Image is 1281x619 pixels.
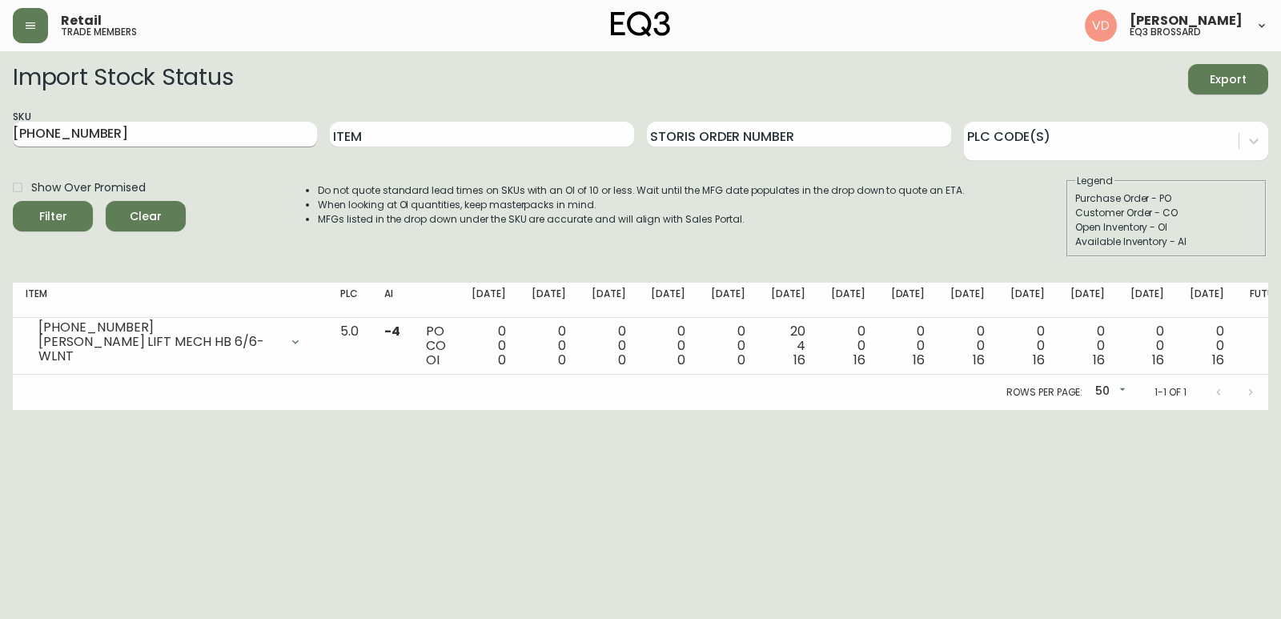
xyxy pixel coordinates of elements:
[38,335,279,364] div: [PERSON_NAME] LIFT MECH HB 6/6-WLNT
[677,351,685,369] span: 0
[1075,206,1258,220] div: Customer Order - CO
[426,324,446,368] div: PO CO
[1130,14,1243,27] span: [PERSON_NAME]
[61,27,137,37] h5: trade members
[938,283,998,318] th: [DATE]
[1155,385,1187,400] p: 1-1 of 1
[1089,379,1129,405] div: 50
[950,324,985,368] div: 0 0
[1033,351,1045,369] span: 16
[1201,70,1255,90] span: Export
[758,283,818,318] th: [DATE]
[472,324,506,368] div: 0 0
[1190,324,1224,368] div: 0 0
[1075,174,1114,188] legend: Legend
[13,283,327,318] th: Item
[1085,10,1117,42] img: 34cbe8de67806989076631741e6a7c6b
[106,201,186,231] button: Clear
[1188,64,1268,94] button: Export
[1058,283,1118,318] th: [DATE]
[38,320,279,335] div: [PHONE_NUMBER]
[1075,235,1258,249] div: Available Inventory - AI
[519,283,579,318] th: [DATE]
[13,64,233,94] h2: Import Stock Status
[1006,385,1082,400] p: Rows per page:
[618,351,626,369] span: 0
[1075,220,1258,235] div: Open Inventory - OI
[426,351,440,369] span: OI
[737,351,745,369] span: 0
[371,283,413,318] th: AI
[26,324,315,360] div: [PHONE_NUMBER][PERSON_NAME] LIFT MECH HB 6/6-WLNT
[384,322,400,340] span: -4
[118,207,173,227] span: Clear
[771,324,805,368] div: 20 4
[1075,191,1258,206] div: Purchase Order - PO
[532,324,566,368] div: 0 0
[318,212,965,227] li: MFGs listed in the drop down under the SKU are accurate and will align with Sales Portal.
[1010,324,1045,368] div: 0 0
[13,201,93,231] button: Filter
[592,324,626,368] div: 0 0
[61,14,102,27] span: Retail
[1152,351,1164,369] span: 16
[638,283,698,318] th: [DATE]
[878,283,938,318] th: [DATE]
[318,183,965,198] li: Do not quote standard lead times on SKUs with an OI of 10 or less. Wait until the MFG date popula...
[31,179,146,196] span: Show Over Promised
[891,324,926,368] div: 0 0
[327,283,371,318] th: PLC
[1093,351,1105,369] span: 16
[611,11,670,37] img: logo
[1212,351,1224,369] span: 16
[39,207,67,227] div: Filter
[973,351,985,369] span: 16
[1130,27,1201,37] h5: eq3 brossard
[459,283,519,318] th: [DATE]
[327,318,371,375] td: 5.0
[498,351,506,369] span: 0
[1130,324,1165,368] div: 0 0
[998,283,1058,318] th: [DATE]
[853,351,865,369] span: 16
[831,324,865,368] div: 0 0
[698,283,758,318] th: [DATE]
[651,324,685,368] div: 0 0
[1177,283,1237,318] th: [DATE]
[711,324,745,368] div: 0 0
[913,351,925,369] span: 16
[1070,324,1105,368] div: 0 0
[579,283,639,318] th: [DATE]
[558,351,566,369] span: 0
[318,198,965,212] li: When looking at OI quantities, keep masterpacks in mind.
[1118,283,1178,318] th: [DATE]
[818,283,878,318] th: [DATE]
[793,351,805,369] span: 16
